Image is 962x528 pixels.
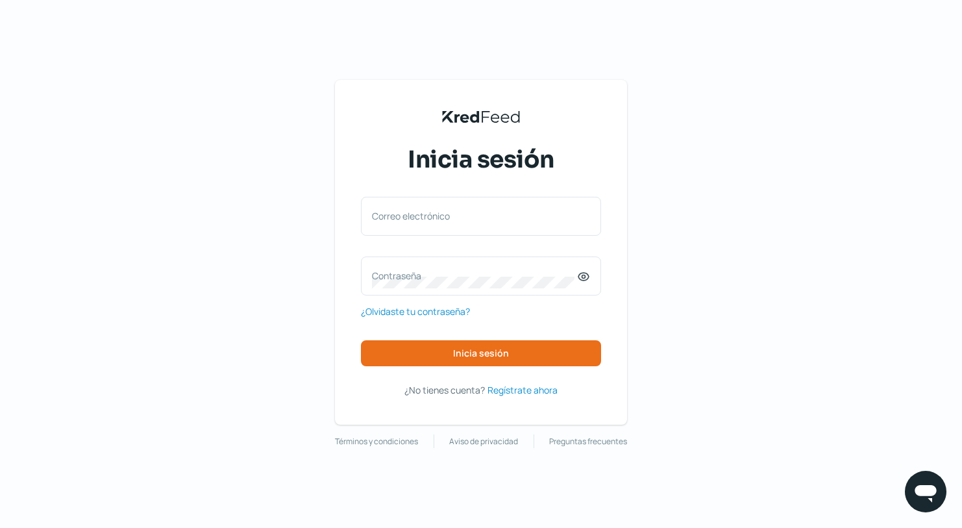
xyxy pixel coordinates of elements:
button: Inicia sesión [361,340,601,366]
a: Regístrate ahora [487,382,558,398]
span: Inicia sesión [408,144,554,176]
label: Contraseña [372,270,577,282]
a: Términos y condiciones [335,434,418,449]
label: Correo electrónico [372,210,577,222]
a: Preguntas frecuentes [549,434,627,449]
span: Inicia sesión [453,349,509,358]
a: ¿Olvidaste tu contraseña? [361,303,470,320]
span: ¿No tienes cuenta? [404,384,485,396]
img: chatIcon [913,479,939,505]
a: Aviso de privacidad [449,434,518,449]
